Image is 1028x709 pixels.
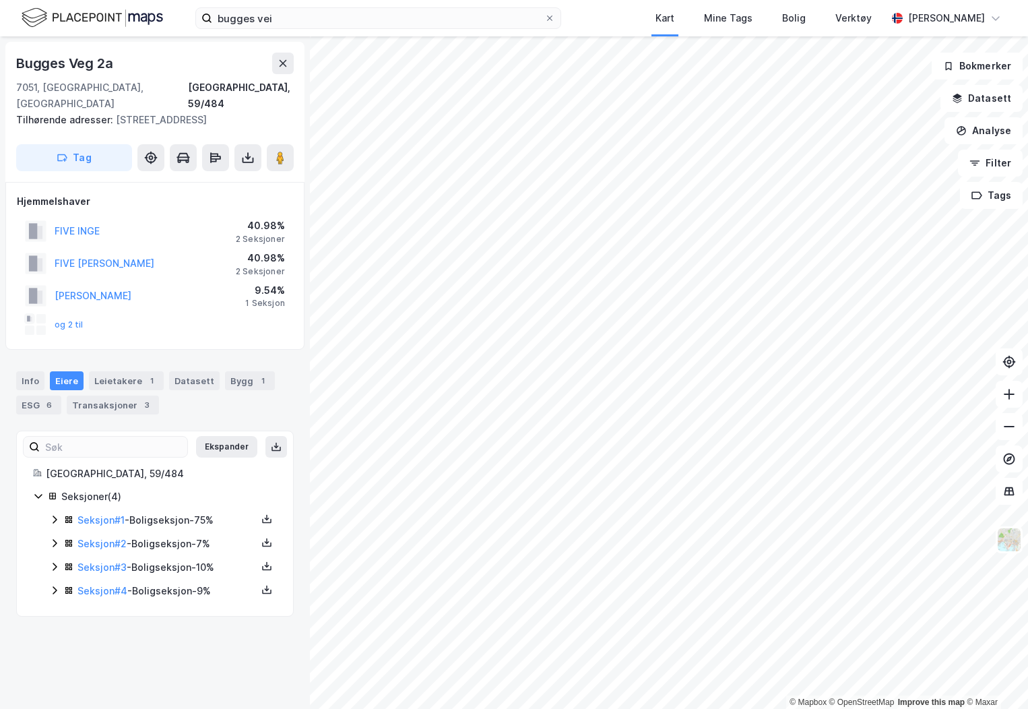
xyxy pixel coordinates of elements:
[236,266,285,277] div: 2 Seksjoner
[77,583,257,599] div: - Boligseksjon - 9%
[22,6,163,30] img: logo.f888ab2527a4732fd821a326f86c7f29.svg
[835,10,872,26] div: Verktøy
[236,234,285,245] div: 2 Seksjoner
[940,85,1023,112] button: Datasett
[46,466,277,482] div: [GEOGRAPHIC_DATA], 59/484
[77,585,127,596] a: Seksjon#4
[958,150,1023,177] button: Filter
[245,298,285,309] div: 1 Seksjon
[961,644,1028,709] div: Kontrollprogram for chat
[77,538,127,549] a: Seksjon#2
[256,374,269,388] div: 1
[236,250,285,266] div: 40.98%
[212,8,544,28] input: Søk på adresse, matrikkel, gårdeiere, leietakere eller personer
[782,10,806,26] div: Bolig
[225,371,275,390] div: Bygg
[996,527,1022,553] img: Z
[16,144,132,171] button: Tag
[16,112,283,128] div: [STREET_ADDRESS]
[140,398,154,412] div: 3
[42,398,56,412] div: 6
[77,514,125,526] a: Seksjon#1
[67,396,159,414] div: Transaksjoner
[16,53,115,74] div: Bugges Veg 2a
[89,371,164,390] div: Leietakere
[790,698,827,707] a: Mapbox
[898,698,965,707] a: Improve this map
[169,371,220,390] div: Datasett
[77,512,257,528] div: - Boligseksjon - 75%
[829,698,895,707] a: OpenStreetMap
[960,182,1023,209] button: Tags
[77,536,257,552] div: - Boligseksjon - 7%
[236,218,285,234] div: 40.98%
[77,559,257,576] div: - Boligseksjon - 10%
[50,371,84,390] div: Eiere
[77,561,127,573] a: Seksjon#3
[16,80,188,112] div: 7051, [GEOGRAPHIC_DATA], [GEOGRAPHIC_DATA]
[16,396,61,414] div: ESG
[145,374,158,388] div: 1
[944,117,1023,144] button: Analyse
[17,193,293,210] div: Hjemmelshaver
[196,436,257,458] button: Ekspander
[245,282,285,299] div: 9.54%
[16,114,116,125] span: Tilhørende adresser:
[40,437,187,457] input: Søk
[908,10,985,26] div: [PERSON_NAME]
[704,10,752,26] div: Mine Tags
[16,371,44,390] div: Info
[932,53,1023,80] button: Bokmerker
[655,10,674,26] div: Kart
[961,644,1028,709] iframe: Chat Widget
[61,489,277,505] div: Seksjoner ( 4 )
[188,80,294,112] div: [GEOGRAPHIC_DATA], 59/484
